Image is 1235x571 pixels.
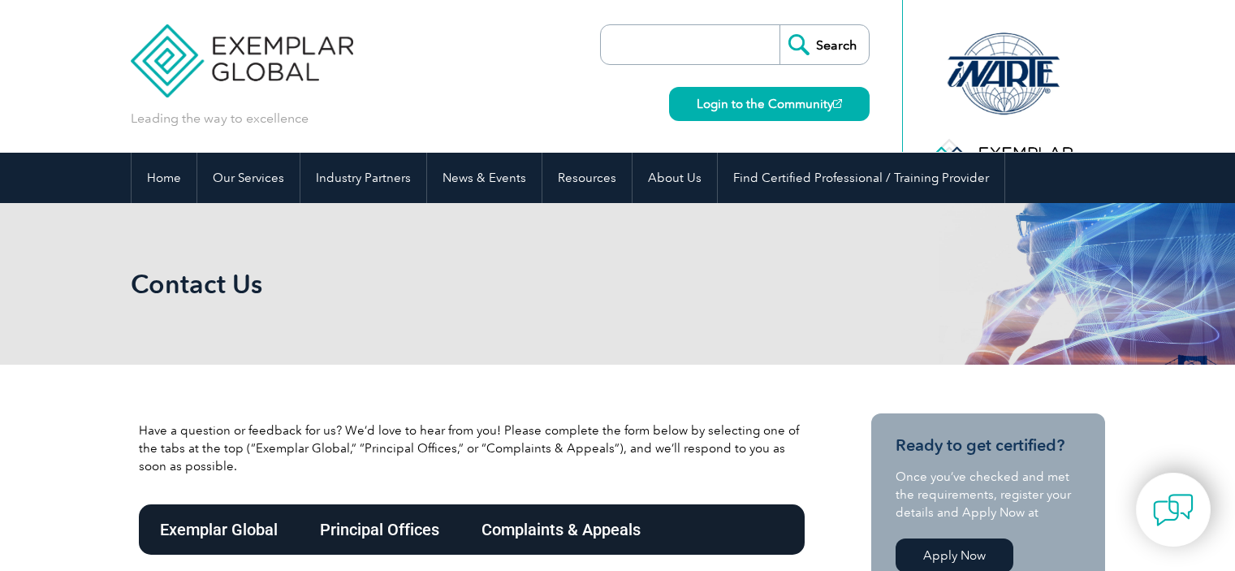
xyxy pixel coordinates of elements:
[896,468,1081,521] p: Once you’ve checked and met the requirements, register your details and Apply Now at
[131,268,754,300] h1: Contact Us
[542,153,632,203] a: Resources
[779,25,869,64] input: Search
[197,153,300,203] a: Our Services
[300,153,426,203] a: Industry Partners
[132,153,196,203] a: Home
[131,110,309,128] p: Leading the way to excellence
[833,99,842,108] img: open_square.png
[633,153,717,203] a: About Us
[718,153,1004,203] a: Find Certified Professional / Training Provider
[669,87,870,121] a: Login to the Community
[299,504,460,555] div: Principal Offices
[1153,490,1194,530] img: contact-chat.png
[139,504,299,555] div: Exemplar Global
[460,504,662,555] div: Complaints & Appeals
[139,422,805,475] p: Have a question or feedback for us? We’d love to hear from you! Please complete the form below by...
[427,153,542,203] a: News & Events
[896,435,1081,456] h3: Ready to get certified?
